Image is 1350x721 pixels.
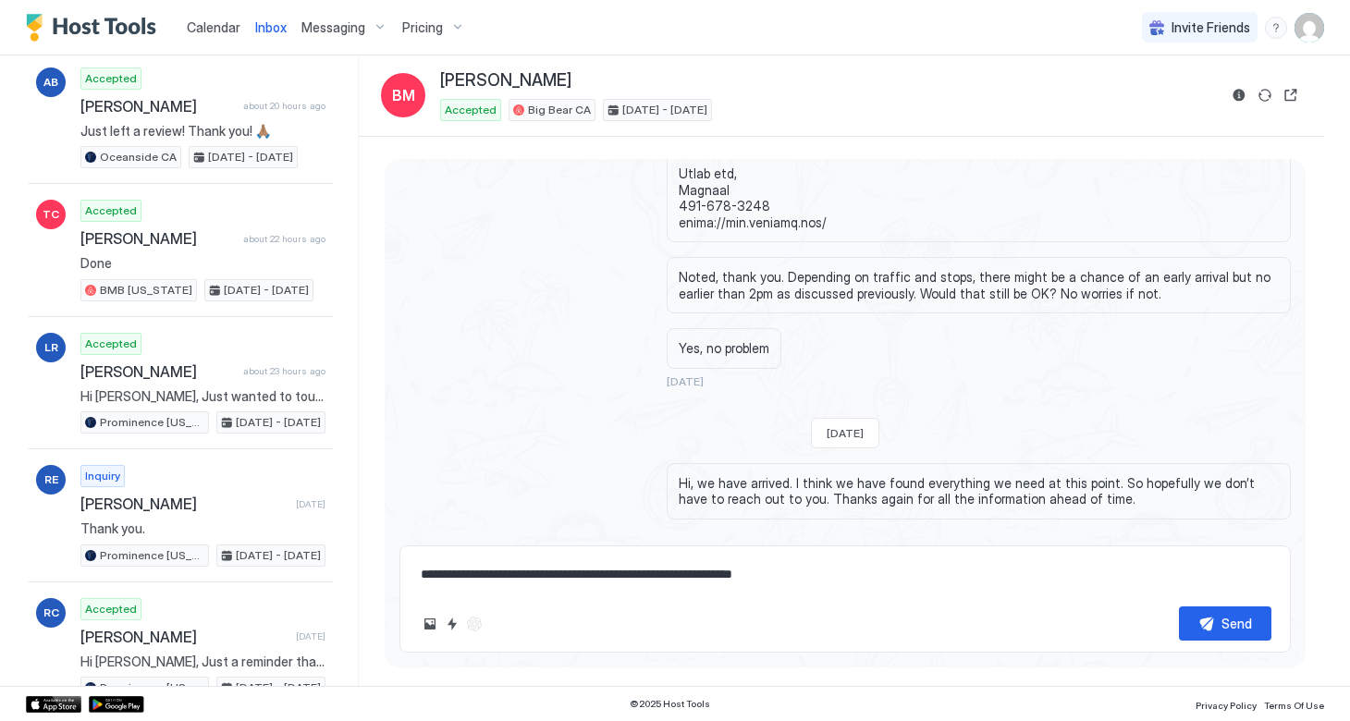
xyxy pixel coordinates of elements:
[80,495,288,513] span: [PERSON_NAME]
[1196,694,1257,714] a: Privacy Policy
[43,605,59,621] span: RC
[85,202,137,219] span: Accepted
[18,658,63,703] iframe: Intercom live chat
[419,613,441,635] button: Upload image
[80,97,236,116] span: [PERSON_NAME]
[528,102,591,118] span: Big Bear CA
[80,255,325,272] span: Done
[1179,606,1271,641] button: Send
[1172,19,1250,36] span: Invite Friends
[243,233,325,245] span: about 22 hours ago
[187,19,240,35] span: Calendar
[301,19,365,36] span: Messaging
[43,74,58,91] span: AB
[296,630,325,642] span: [DATE]
[243,365,325,377] span: about 23 hours ago
[440,70,571,92] span: [PERSON_NAME]
[85,70,137,87] span: Accepted
[43,206,59,223] span: TC
[679,475,1279,507] span: Hi, we have arrived. I think we have found everything we need at this point. So hopefully we don’...
[236,679,321,696] span: [DATE] - [DATE]
[100,414,204,431] span: Prominence [US_STATE]
[679,269,1279,301] span: Noted, thank you. Depending on traffic and stops, there might be a chance of an early arrival but...
[1221,614,1252,633] div: Send
[85,336,137,352] span: Accepted
[441,613,463,635] button: Quick reply
[1265,17,1287,39] div: menu
[80,362,236,381] span: [PERSON_NAME]
[80,654,325,670] span: Hi [PERSON_NAME], Just a reminder that your check-out is [DATE] at 10AM. How to checkout: 1. Plea...
[26,14,165,42] a: Host Tools Logo
[1295,13,1324,43] div: User profile
[80,388,325,405] span: Hi [PERSON_NAME], Just wanted to touch base and give you some more information about your stay. Y...
[255,18,287,37] a: Inbox
[236,547,321,564] span: [DATE] - [DATE]
[296,498,325,510] span: [DATE]
[44,471,58,488] span: RE
[1280,84,1302,106] button: Open reservation
[445,102,497,118] span: Accepted
[100,679,204,696] span: Prominence [US_STATE]
[255,19,287,35] span: Inbox
[85,468,120,484] span: Inquiry
[100,282,192,299] span: BMB [US_STATE]
[622,102,707,118] span: [DATE] - [DATE]
[208,149,293,165] span: [DATE] - [DATE]
[100,149,177,165] span: Oceanside CA
[85,601,137,617] span: Accepted
[89,696,144,713] a: Google Play Store
[100,547,204,564] span: Prominence [US_STATE]
[236,414,321,431] span: [DATE] - [DATE]
[1264,700,1324,711] span: Terms Of Use
[667,374,1291,388] span: [DATE]
[44,339,58,356] span: LR
[187,18,240,37] a: Calendar
[224,282,309,299] span: [DATE] - [DATE]
[402,19,443,36] span: Pricing
[80,229,236,248] span: [PERSON_NAME]
[80,520,325,537] span: Thank you.
[243,100,325,112] span: about 20 hours ago
[630,698,710,710] span: © 2025 Host Tools
[80,628,288,646] span: [PERSON_NAME]
[1196,700,1257,711] span: Privacy Policy
[392,84,415,106] span: BM
[1264,694,1324,714] a: Terms Of Use
[80,123,325,140] span: Just left a review! Thank you! 🙏🏽
[1254,84,1276,106] button: Sync reservation
[827,426,864,440] span: [DATE]
[26,696,81,713] a: App Store
[679,340,769,357] span: Yes, no problem
[1228,84,1250,106] button: Reservation information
